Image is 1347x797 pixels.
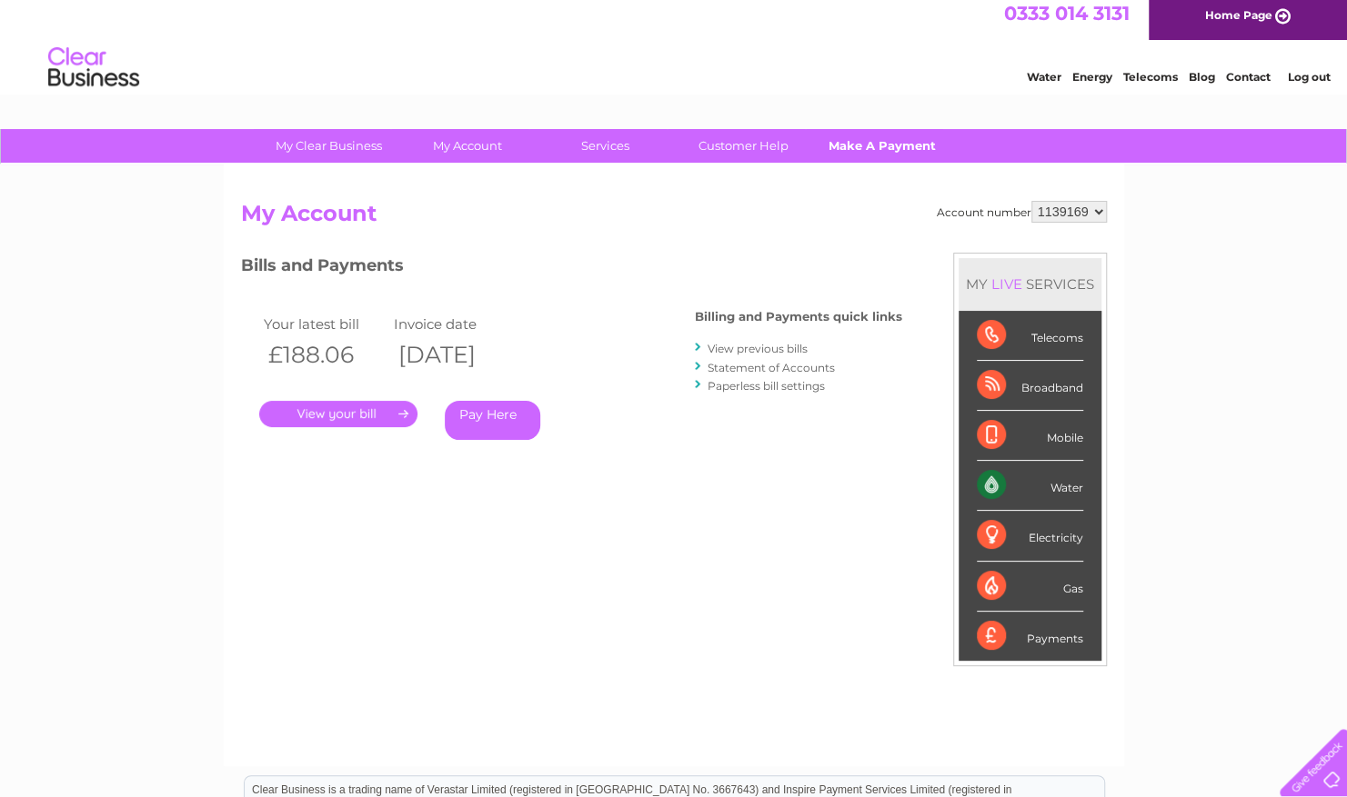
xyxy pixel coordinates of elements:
a: Blog [1189,77,1215,91]
div: LIVE [988,275,1026,293]
div: Account number [937,201,1107,223]
a: Energy [1072,77,1112,91]
h4: Billing and Payments quick links [695,310,902,324]
a: My Clear Business [254,129,404,163]
a: My Account [392,129,542,163]
a: Customer Help [668,129,819,163]
a: Log out [1287,77,1330,91]
img: logo.png [47,47,140,103]
a: View previous bills [708,342,808,355]
a: 0333 014 3131 [1004,9,1130,32]
a: Pay Here [445,401,540,440]
th: [DATE] [389,336,520,374]
a: Paperless bill settings [708,379,825,393]
div: Clear Business is a trading name of Verastar Limited (registered in [GEOGRAPHIC_DATA] No. 3667643... [245,10,1104,88]
td: Your latest bill [259,312,390,336]
th: £188.06 [259,336,390,374]
div: Broadband [977,361,1083,411]
a: Services [530,129,680,163]
a: . [259,401,417,427]
div: Mobile [977,411,1083,461]
div: Payments [977,612,1083,661]
div: Gas [977,562,1083,612]
a: Telecoms [1123,77,1178,91]
div: Telecoms [977,311,1083,361]
div: Water [977,461,1083,511]
div: Electricity [977,511,1083,561]
div: MY SERVICES [959,258,1101,310]
h2: My Account [241,201,1107,235]
a: Contact [1226,77,1271,91]
a: Water [1027,77,1061,91]
td: Invoice date [389,312,520,336]
a: Make A Payment [807,129,957,163]
h3: Bills and Payments [241,253,902,284]
a: Statement of Accounts [708,361,835,374]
